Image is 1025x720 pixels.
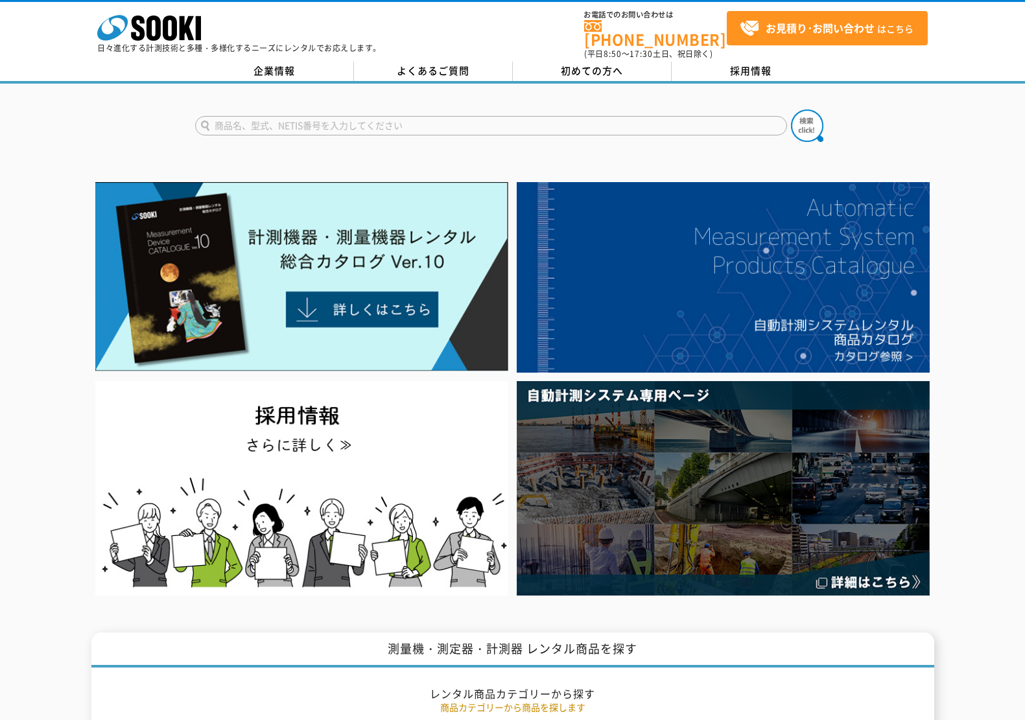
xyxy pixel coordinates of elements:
[740,19,913,38] span: はこちら
[604,48,622,60] span: 8:50
[91,633,934,668] h1: 測量機・測定器・計測器 レンタル商品を探す
[195,116,787,135] input: 商品名、型式、NETIS番号を入力してください
[672,62,831,81] a: 採用情報
[791,110,823,142] img: btn_search.png
[584,20,727,47] a: [PHONE_NUMBER]
[630,48,653,60] span: 17:30
[95,381,508,596] img: SOOKI recruit
[97,44,381,52] p: 日々進化する計測技術と多種・多様化するニーズにレンタルでお応えします。
[517,381,930,596] img: 自動計測システム専用ページ
[354,62,513,81] a: よくあるご質問
[513,62,672,81] a: 初めての方へ
[95,182,508,371] img: Catalog Ver10
[766,20,875,36] strong: お見積り･お問い合わせ
[195,62,354,81] a: 企業情報
[134,687,892,701] h2: レンタル商品カテゴリーから探す
[584,48,713,60] span: (平日 ～ 土日、祝日除く)
[584,11,727,19] span: お電話でのお問い合わせは
[134,701,892,714] p: 商品カテゴリーから商品を探します
[561,64,623,78] span: 初めての方へ
[727,11,928,45] a: お見積り･お問い合わせはこちら
[517,182,930,373] img: 自動計測システムカタログ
